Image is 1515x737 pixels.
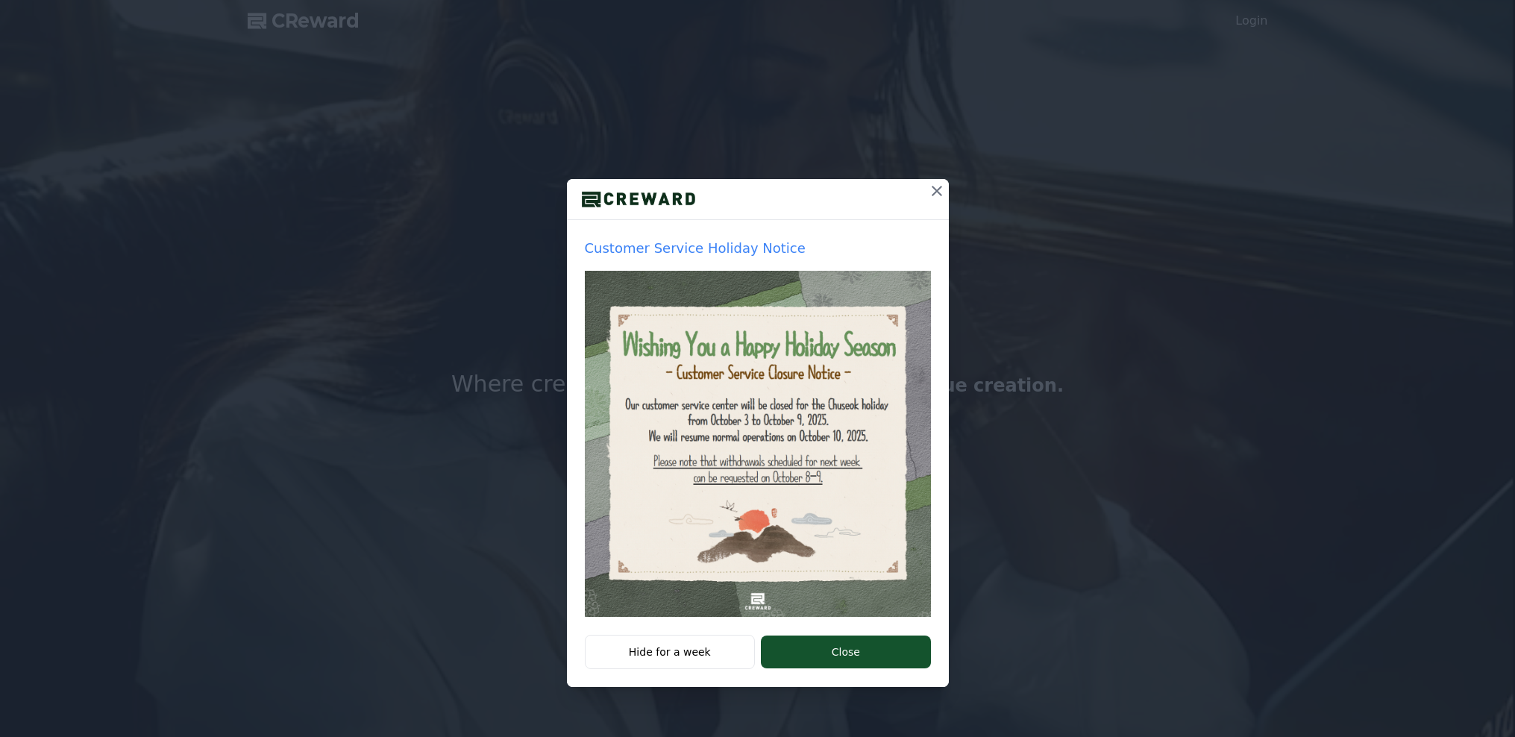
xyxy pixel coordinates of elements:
[585,238,931,259] p: Customer Service Holiday Notice
[585,238,931,617] a: Customer Service Holiday Notice
[585,271,931,617] img: popup thumbnail
[761,636,930,668] button: Close
[585,635,756,669] button: Hide for a week
[567,188,710,210] img: logo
